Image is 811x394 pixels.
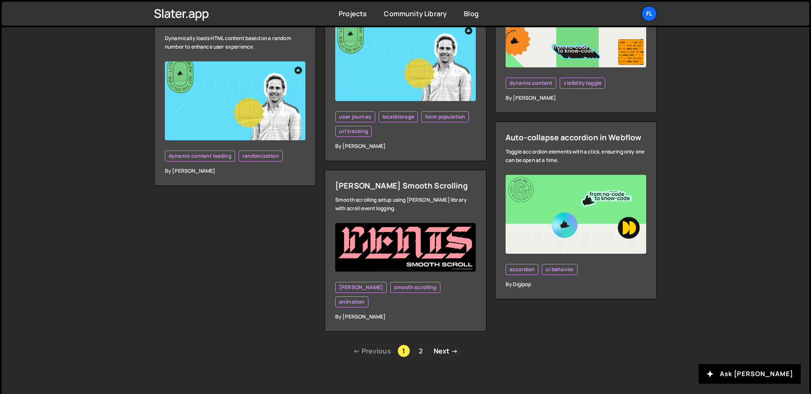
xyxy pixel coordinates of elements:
[425,113,465,120] span: form population
[165,61,305,141] img: YT%20-%20Thumb%20(2).png
[431,345,460,357] a: Next page
[464,9,479,18] a: Blog
[335,22,476,101] img: YT%20-%20Thumb%20(2).png
[325,170,486,332] a: [PERSON_NAME] Smooth Scrolling Smooth scrolling setup using [PERSON_NAME] library with scroll eve...
[339,113,371,120] span: user journey
[242,153,279,159] span: randomization
[335,223,476,272] img: Screenshot%202024-07-12%20at%201.16.56%E2%80%AFPM.png
[699,364,801,384] button: Ask [PERSON_NAME]
[506,280,646,289] div: By Digipop
[154,8,316,186] a: Random Content Dynamically loads HTML content based on a random number to enhance user experience...
[335,180,476,191] div: [PERSON_NAME] Smooth Scrolling
[506,94,646,102] div: By [PERSON_NAME]
[382,113,414,120] span: localstorage
[506,132,646,142] div: Auto-collapse accordion in Webflow
[339,298,365,305] span: animation
[335,313,476,321] div: By [PERSON_NAME]
[339,284,383,291] span: [PERSON_NAME]
[335,142,476,151] div: By [PERSON_NAME]
[546,266,574,273] span: ui behavior
[339,9,367,18] a: Projects
[414,345,427,357] a: Page 2
[509,266,535,273] span: accordion
[506,175,646,254] img: YT%20-%20Thumb%20(9).png
[165,167,305,175] div: By [PERSON_NAME]
[495,122,657,300] a: Auto-collapse accordion in Webflow Toggle accordion elements with a click, ensuring only one can ...
[394,284,437,291] span: smooth scrolling
[506,148,646,165] div: Toggle accordion elements with a click, ensuring only one can be open at a time.
[509,80,552,87] span: dynamic content
[165,34,305,51] div: Dynamically loads HTML content based on a random number to enhance user experience.
[641,6,657,21] a: fl
[384,9,447,18] a: Community Library
[339,128,368,135] span: url tracking
[335,196,476,213] div: Smooth scrolling setup using [PERSON_NAME] library with scroll event logging.
[154,345,657,357] div: Pagination
[564,80,601,87] span: visibility toggle
[169,153,231,159] span: dynamic content loading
